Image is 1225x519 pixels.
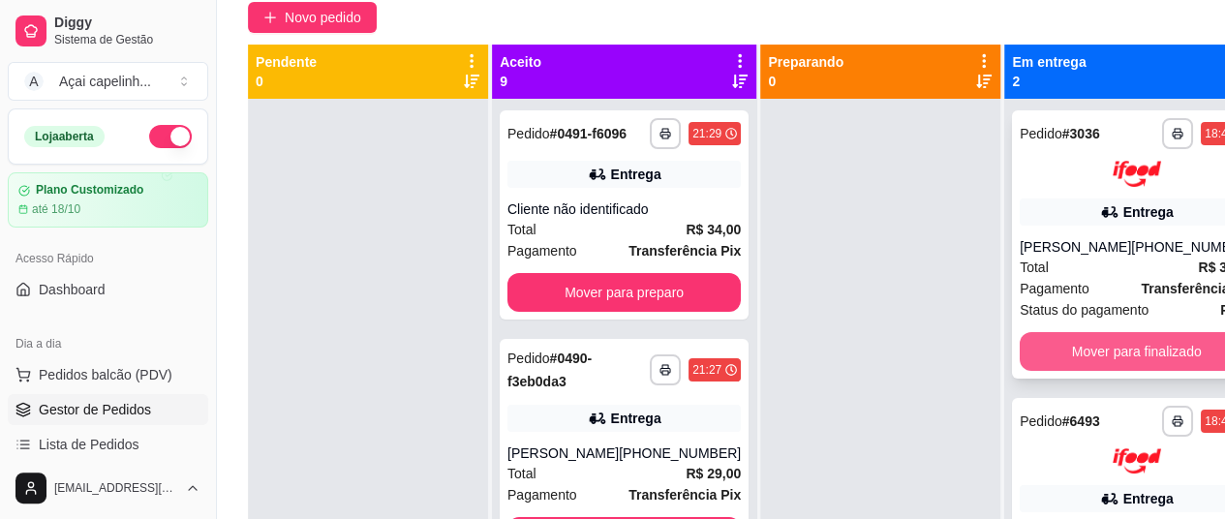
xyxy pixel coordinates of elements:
div: Entrega [1123,202,1174,222]
span: [EMAIL_ADDRESS][DOMAIN_NAME] [54,480,177,496]
p: Preparando [768,52,843,72]
div: 21:27 [692,362,721,378]
span: Gestor de Pedidos [39,400,151,419]
div: Loja aberta [24,126,105,147]
div: Entrega [611,165,661,184]
div: Entrega [611,409,661,428]
strong: R$ 29,00 [686,466,741,481]
span: Lista de Pedidos [39,435,139,454]
button: Novo pedido [248,2,377,33]
span: Pagamento [507,240,577,261]
button: Mover para preparo [507,273,741,312]
span: A [24,72,44,91]
article: Plano Customizado [36,183,143,198]
article: até 18/10 [32,201,80,217]
div: 21:29 [692,126,721,141]
span: Total [1020,257,1049,278]
span: Total [507,219,536,240]
p: 9 [500,72,541,91]
button: Pedidos balcão (PDV) [8,359,208,390]
span: Pedido [507,126,550,141]
button: [EMAIL_ADDRESS][DOMAIN_NAME] [8,465,208,511]
p: 2 [1012,72,1086,91]
div: Entrega [1123,489,1174,508]
div: Açai capelinh ... [59,72,151,91]
div: Acesso Rápido [8,243,208,274]
strong: # 0491-f6096 [550,126,627,141]
div: [PERSON_NAME] [1020,237,1131,257]
div: Cliente não identificado [507,199,741,219]
span: Dashboard [39,280,106,299]
p: Aceito [500,52,541,72]
span: Status do pagamento [1020,299,1148,321]
a: Dashboard [8,274,208,305]
p: 0 [768,72,843,91]
span: Pedidos balcão (PDV) [39,365,172,384]
span: plus [263,11,277,24]
span: Pedido [1020,413,1062,429]
a: Gestor de Pedidos [8,394,208,425]
img: ifood [1113,448,1161,474]
div: [PHONE_NUMBER] [619,443,741,463]
span: Pedido [1020,126,1062,141]
button: Alterar Status [149,125,192,148]
div: [PERSON_NAME] [507,443,619,463]
strong: # 0490-f3eb0da3 [507,351,592,389]
span: Sistema de Gestão [54,32,200,47]
p: Em entrega [1012,52,1086,72]
strong: R$ 34,00 [686,222,741,237]
span: Total [507,463,536,484]
span: Pagamento [507,484,577,505]
p: Pendente [256,52,317,72]
img: ifood [1113,161,1161,187]
span: Pagamento [1020,278,1089,299]
span: Diggy [54,15,200,32]
button: Select a team [8,62,208,101]
a: Lista de Pedidos [8,429,208,460]
div: Dia a dia [8,328,208,359]
strong: Transferência Pix [628,243,741,259]
p: 0 [256,72,317,91]
span: Novo pedido [285,7,361,28]
span: Pedido [507,351,550,366]
a: Plano Customizadoaté 18/10 [8,172,208,228]
a: DiggySistema de Gestão [8,8,208,54]
strong: # 3036 [1062,126,1100,141]
strong: Transferência Pix [628,487,741,503]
